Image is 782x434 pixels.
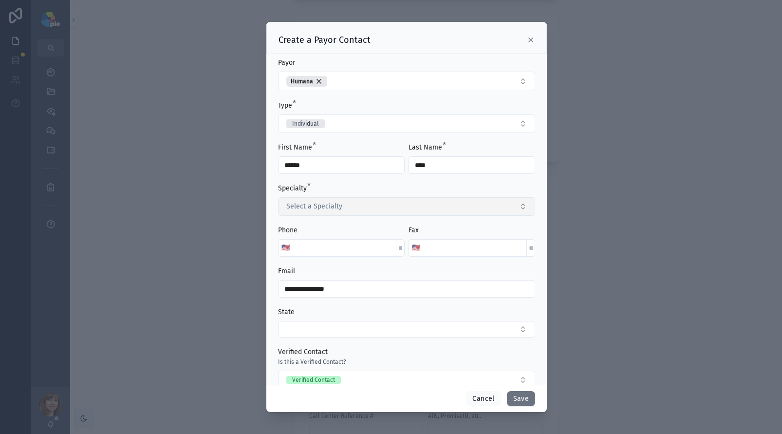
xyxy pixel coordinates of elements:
span: First Name [278,143,312,151]
span: 🇺🇸 [281,243,290,253]
span: Email [278,267,295,275]
button: Select Button [278,197,535,216]
button: Select Button [279,239,293,257]
span: Payor [278,58,295,67]
span: Fax [409,226,419,234]
span: Specialty [278,184,307,192]
button: Unselect 11260 [286,76,327,87]
button: Cancel [466,391,501,407]
button: Save [507,391,535,407]
span: Last Name [409,143,442,151]
button: Select Button [278,72,535,91]
span: Humana [291,77,313,85]
div: Individual [292,119,319,128]
button: Select Button [278,321,535,338]
span: Select a Specialty [286,202,342,211]
span: Verified Contact [278,348,328,356]
span: State [278,308,295,316]
h3: Create a Payor Contact [279,34,371,46]
button: Select Button [278,371,535,389]
span: Type [278,101,292,110]
button: Select Button [278,114,535,133]
div: Verified Contact [292,376,335,384]
span: 🇺🇸 [412,243,420,253]
span: Is this a Verified Contact? [278,358,346,366]
button: Select Button [409,239,423,257]
span: Phone [278,226,298,234]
